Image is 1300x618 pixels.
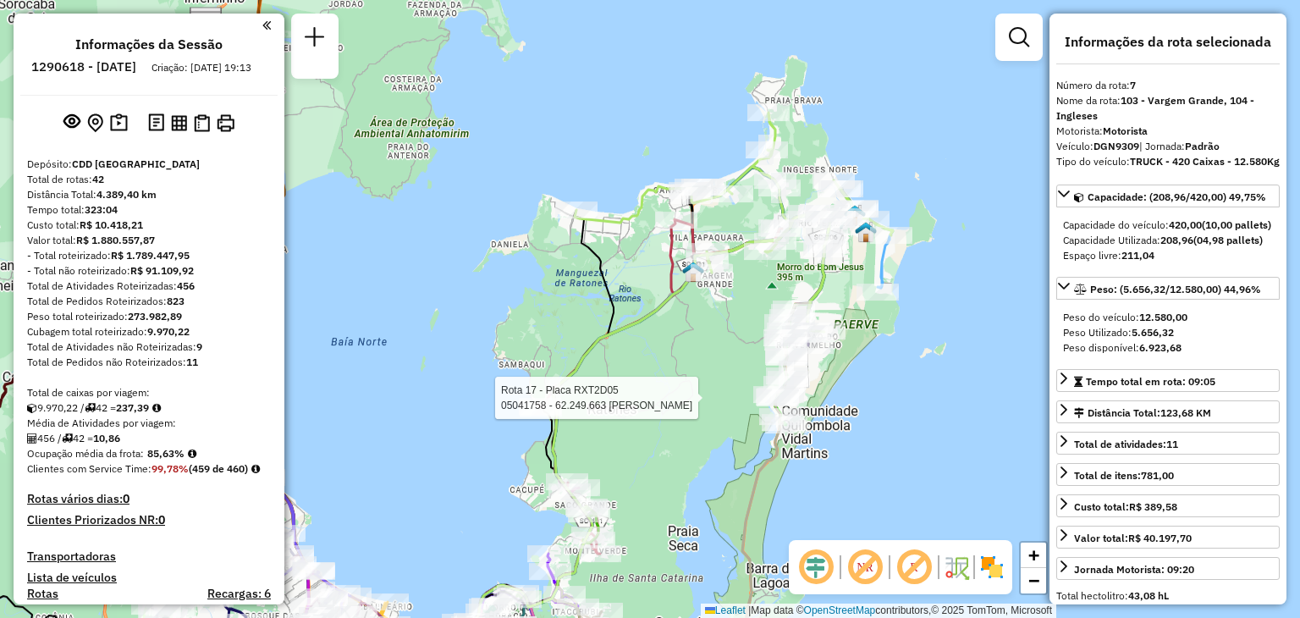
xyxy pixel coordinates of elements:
[147,325,190,338] strong: 9.970,22
[1002,20,1036,54] a: Exibir filtros
[1056,94,1254,122] strong: 103 - Vargem Grande, 104 - Ingleses
[76,234,155,246] strong: R$ 1.880.557,87
[27,218,271,233] div: Custo total:
[62,433,73,444] i: Total de rotas
[196,340,202,353] strong: 9
[27,202,271,218] div: Tempo total:
[27,492,271,506] h4: Rotas vários dias:
[75,36,223,52] h4: Informações da Sessão
[27,587,58,601] a: Rotas
[1021,543,1046,568] a: Zoom in
[1086,375,1215,388] span: Tempo total em rota: 09:05
[1093,140,1139,152] strong: DGN9309
[189,462,248,475] strong: (459 de 460)
[130,264,194,277] strong: R$ 91.109,92
[107,110,131,136] button: Painel de Sugestão
[27,324,271,339] div: Cubagem total roteirizado:
[705,604,746,616] a: Leaflet
[701,604,1056,618] div: Map data © contributors,© 2025 TomTom, Microsoft
[1063,311,1187,323] span: Peso do veículo:
[27,513,271,527] h4: Clientes Priorizados NR:
[31,59,136,74] h6: 1290618 - [DATE]
[27,462,151,475] span: Clientes com Service Time:
[1056,432,1280,455] a: Total de atividades:11
[1103,124,1148,137] strong: Motorista
[1056,588,1280,604] div: Total hectolitro:
[1074,406,1211,421] div: Distância Total:
[1074,562,1194,577] div: Jornada Motorista: 09:20
[111,249,190,262] strong: R$ 1.789.447,95
[1139,311,1187,323] strong: 12.580,00
[1056,139,1280,154] div: Veículo:
[60,109,84,136] button: Exibir sessão original
[1129,500,1177,513] strong: R$ 389,58
[27,172,271,187] div: Total de rotas:
[1130,79,1136,91] strong: 7
[1063,233,1273,248] div: Capacidade Utilizada:
[1056,303,1280,362] div: Peso: (5.656,32/12.580,00) 44,96%
[177,279,195,292] strong: 456
[167,295,185,307] strong: 823
[1128,589,1169,602] strong: 43,08 hL
[93,432,120,444] strong: 10,86
[213,111,238,135] button: Imprimir Rotas
[27,309,271,324] div: Peso total roteirizado:
[845,547,885,588] span: Exibir NR
[80,218,143,231] strong: R$ 10.418,21
[190,111,213,135] button: Visualizar Romaneio
[27,416,271,431] div: Média de Atividades por viagem:
[1166,438,1178,450] strong: 11
[27,447,144,460] span: Ocupação média da frota:
[147,447,185,460] strong: 85,63%
[158,512,165,527] strong: 0
[1028,544,1039,566] span: +
[1169,218,1202,231] strong: 420,00
[1063,248,1273,263] div: Espaço livre:
[1074,499,1177,515] div: Custo total:
[27,233,271,248] div: Valor total:
[1202,218,1271,231] strong: (10,00 pallets)
[1141,469,1174,482] strong: 781,00
[844,204,866,226] img: PA Ilha
[1074,531,1192,546] div: Valor total:
[1056,154,1280,169] div: Tipo do veículo:
[27,385,271,400] div: Total de caixas por viagem:
[1056,557,1280,580] a: Jornada Motorista: 09:20
[943,554,970,581] img: Fluxo de ruas
[27,157,271,172] div: Depósito:
[1056,93,1280,124] div: Nome da rota:
[96,188,157,201] strong: 4.389,40 km
[1056,78,1280,93] div: Número da rota:
[152,403,161,413] i: Meta Caixas/viagem: 175,16 Diferença: 62,23
[186,356,198,368] strong: 11
[1074,438,1178,450] span: Total de atividades:
[85,403,96,413] i: Total de rotas
[188,449,196,459] em: Média calculada utilizando a maior ocupação (%Peso ou %Cubagem) de cada rota da sessão. Rotas cro...
[1056,526,1280,549] a: Valor total:R$ 40.197,70
[1139,341,1182,354] strong: 6.923,68
[1185,140,1220,152] strong: Padrão
[1028,570,1039,591] span: −
[682,261,704,283] img: FAD - Vargem Grande
[1056,494,1280,517] a: Custo total:R$ 389,58
[1056,400,1280,423] a: Distância Total:123,68 KM
[1063,218,1273,233] div: Capacidade do veículo:
[804,604,876,616] a: OpenStreetMap
[1021,568,1046,593] a: Zoom out
[27,339,271,355] div: Total de Atividades não Roteirizadas:
[1056,34,1280,50] h4: Informações da rota selecionada
[27,571,271,585] h4: Lista de veículos
[85,203,118,216] strong: 323:04
[748,604,751,616] span: |
[1121,249,1154,262] strong: 211,04
[1160,234,1193,246] strong: 208,96
[27,355,271,370] div: Total de Pedidos não Roteirizados:
[92,173,104,185] strong: 42
[1193,234,1263,246] strong: (04,98 pallets)
[145,110,168,136] button: Logs desbloquear sessão
[116,401,149,414] strong: 237,39
[72,157,200,170] strong: CDD [GEOGRAPHIC_DATA]
[1132,326,1174,339] strong: 5.656,32
[27,400,271,416] div: 9.970,22 / 42 =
